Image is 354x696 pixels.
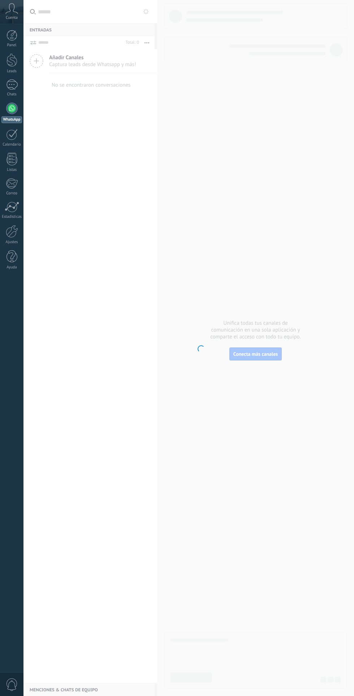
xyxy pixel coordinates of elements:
div: Estadísticas [1,215,22,219]
div: Chats [1,92,22,97]
div: Calendario [1,142,22,147]
div: Correo [1,191,22,196]
span: Cuenta [6,16,18,20]
div: WhatsApp [1,116,22,123]
div: Listas [1,168,22,172]
div: Leads [1,69,22,74]
div: Ayuda [1,265,22,270]
div: Panel [1,43,22,48]
div: Ajustes [1,240,22,245]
